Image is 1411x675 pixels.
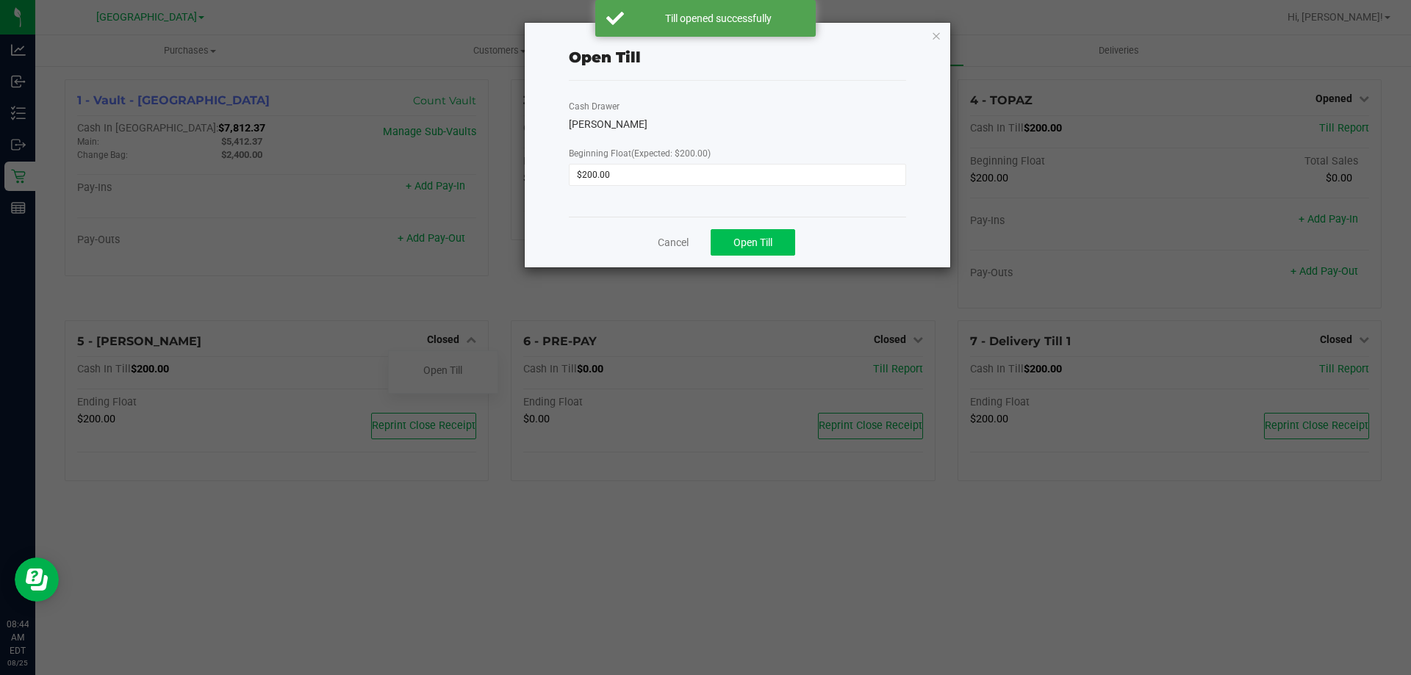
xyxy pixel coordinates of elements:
a: Cancel [658,235,689,250]
iframe: Resource center [15,557,59,602]
label: Cash Drawer [569,100,620,113]
span: (Expected: $200.00) [631,148,711,159]
div: Open Till [569,46,641,68]
span: Open Till [733,237,772,248]
div: Till opened successfully [632,11,805,26]
div: [PERSON_NAME] [569,117,906,132]
button: Open Till [711,229,795,256]
span: Beginning Float [569,148,711,159]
